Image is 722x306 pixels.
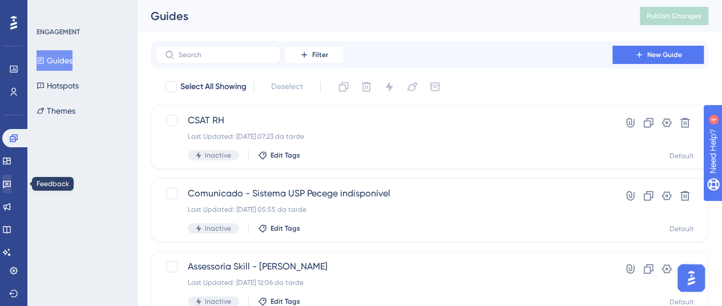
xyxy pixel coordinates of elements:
button: Edit Tags [258,297,300,306]
span: Inactive [205,297,231,306]
span: Edit Tags [271,224,300,233]
div: Last Updated: [DATE] 05:55 da tarde [188,205,580,214]
span: Inactive [205,224,231,233]
span: Comunicado - Sistema USP Pecege indisponível [188,187,580,200]
button: Edit Tags [258,151,300,160]
span: Inactive [205,151,231,160]
input: Search [179,51,271,59]
div: Default [669,151,694,160]
div: ENGAGEMENT [37,27,80,37]
button: Filter [285,46,342,64]
span: New Guide [647,50,682,59]
button: Deselect [261,76,313,97]
button: New Guide [612,46,704,64]
button: Publish Changes [640,7,708,25]
span: Filter [312,50,328,59]
span: Need Help? [27,3,72,17]
span: Edit Tags [271,297,300,306]
span: Deselect [271,80,303,94]
button: Edit Tags [258,224,300,233]
div: Guides [151,8,611,24]
div: Last Updated: [DATE] 12:06 da tarde [188,278,580,287]
span: Publish Changes [647,11,701,21]
button: Guides [37,50,72,71]
span: Edit Tags [271,151,300,160]
div: 4 [79,6,83,15]
span: Select All Showing [180,80,247,94]
span: CSAT RH [188,114,580,127]
iframe: UserGuiding AI Assistant Launcher [674,261,708,295]
div: Default [669,224,694,233]
button: Themes [37,100,75,121]
div: Last Updated: [DATE] 07:23 da tarde [188,132,580,141]
span: Assessoria Skill - [PERSON_NAME] [188,260,580,273]
button: Hotspots [37,75,79,96]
